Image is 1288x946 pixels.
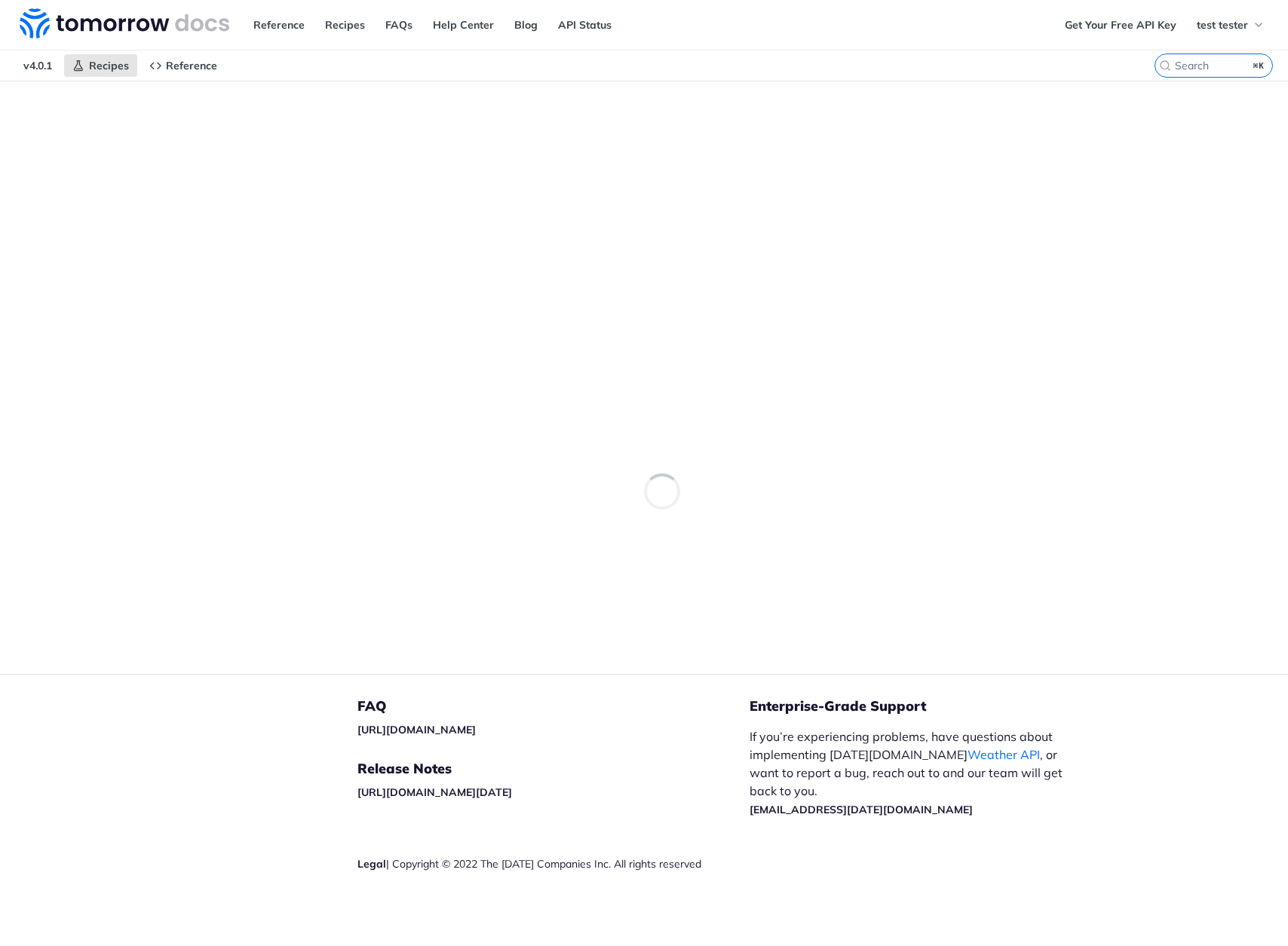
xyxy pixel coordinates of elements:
a: Reference [245,14,313,36]
img: Tomorrow.io Weather API Docs [20,8,229,38]
p: If you’re experiencing problems, have questions about implementing [DATE][DOMAIN_NAME] , or want ... [750,727,1078,818]
a: Help Center [425,14,502,36]
button: test tester [1188,14,1273,36]
div: | Copyright © 2022 The [DATE] Companies Inc. All rights reserved [357,856,750,871]
a: [URL][DOMAIN_NAME][DATE] [357,785,512,799]
a: Recipes [317,14,373,36]
a: API Status [550,14,620,36]
a: Recipes [64,54,137,77]
span: v4.0.1 [15,54,60,77]
h5: FAQ [357,697,750,715]
span: Reference [166,59,217,72]
h5: Enterprise-Grade Support [750,697,1102,715]
a: [EMAIL_ADDRESS][DATE][DOMAIN_NAME] [750,803,973,816]
h5: Release Notes [357,760,750,778]
a: Get Your Free API Key [1056,14,1185,36]
a: Weather API [968,747,1040,762]
a: FAQs [377,14,421,36]
span: Recipes [89,59,129,72]
a: Reference [141,54,225,77]
a: Blog [506,14,546,36]
a: [URL][DOMAIN_NAME] [357,723,476,736]
kbd: ⌘K [1250,58,1268,73]
span: test tester [1197,18,1248,32]
svg: Search [1159,60,1171,72]
a: Legal [357,857,386,871]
